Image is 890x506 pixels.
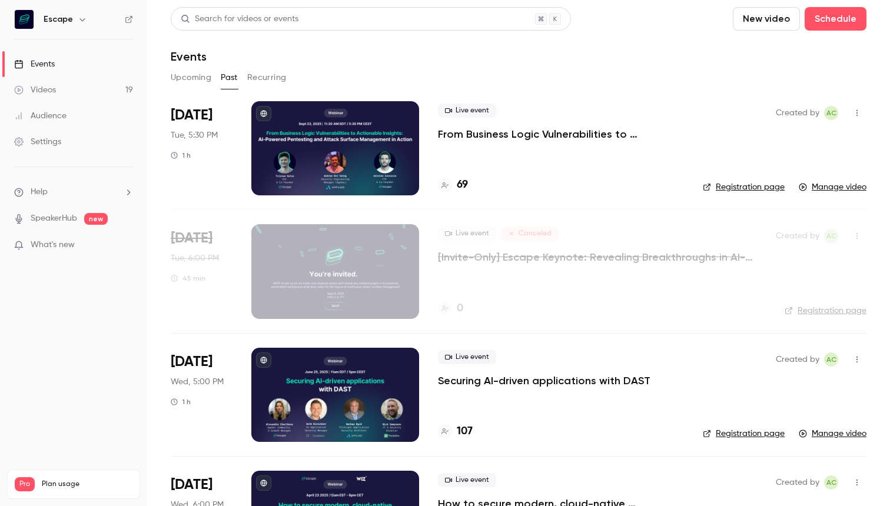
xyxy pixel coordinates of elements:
div: Videos [14,84,56,96]
h1: Events [171,49,207,64]
span: Tue, 6:00 PM [171,252,219,264]
a: 0 [438,301,463,317]
span: Help [31,186,48,198]
a: 107 [438,424,473,440]
span: [DATE] [171,352,212,371]
span: AC [826,106,836,120]
div: Jun 25 Wed, 11:00 AM (America/New York) [171,348,233,442]
span: Created by [776,352,819,367]
h6: Escape [44,14,73,25]
img: Escape [15,10,34,29]
span: Alexandra Charikova [824,229,838,243]
a: Registration page [703,181,785,193]
a: SpeakerHub [31,212,77,225]
span: AC [826,475,836,490]
span: AC [826,352,836,367]
li: help-dropdown-opener [14,186,133,198]
button: Recurring [247,68,287,87]
div: Events [14,58,55,70]
button: New video [733,7,800,31]
span: Pro [15,477,35,491]
h4: 69 [457,177,468,193]
div: Audience [14,110,67,122]
div: Search for videos or events [181,13,298,25]
span: Wed, 5:00 PM [171,376,224,388]
span: Alexandra Charikova [824,352,838,367]
a: Manage video [799,428,866,440]
span: Live event [438,227,496,241]
div: Sep 23 Tue, 5:30 PM (Europe/Amsterdam) [171,101,233,195]
a: From Business Logic Vulnerabilities to Actionable Insights: AI-powered Pentesting + ASM in Action [438,127,684,141]
span: Alexandra Charikova [824,475,838,490]
div: Sep 9 Tue, 6:00 PM (Europe/Amsterdam) [171,224,233,318]
span: What's new [31,239,75,251]
span: Created by [776,475,819,490]
a: [Invite-Only] Escape Keynote: Revealing Breakthroughs in AI-Powered Penetration Testing and the F... [438,250,757,264]
div: 45 min [171,274,205,283]
span: AC [826,229,836,243]
span: new [84,213,108,225]
a: Manage video [799,181,866,193]
span: Created by [776,106,819,120]
span: Live event [438,473,496,487]
span: Live event [438,350,496,364]
a: Registration page [785,305,866,317]
span: Created by [776,229,819,243]
button: Schedule [805,7,866,31]
div: 1 h [171,151,191,160]
span: Canceled [501,227,559,241]
span: [DATE] [171,106,212,125]
iframe: Noticeable Trigger [119,240,133,251]
button: Upcoming [171,68,211,87]
h4: 107 [457,424,473,440]
span: [DATE] [171,229,212,248]
span: Tue, 5:30 PM [171,129,218,141]
span: Alexandra Charikova [824,106,838,120]
a: 69 [438,177,468,193]
div: Settings [14,136,61,148]
span: Live event [438,104,496,118]
a: Securing AI-driven applications with DAST [438,374,650,388]
h4: 0 [457,301,463,317]
div: 1 h [171,397,191,407]
button: Past [221,68,238,87]
span: [DATE] [171,475,212,494]
a: Registration page [703,428,785,440]
span: Plan usage [42,480,132,489]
